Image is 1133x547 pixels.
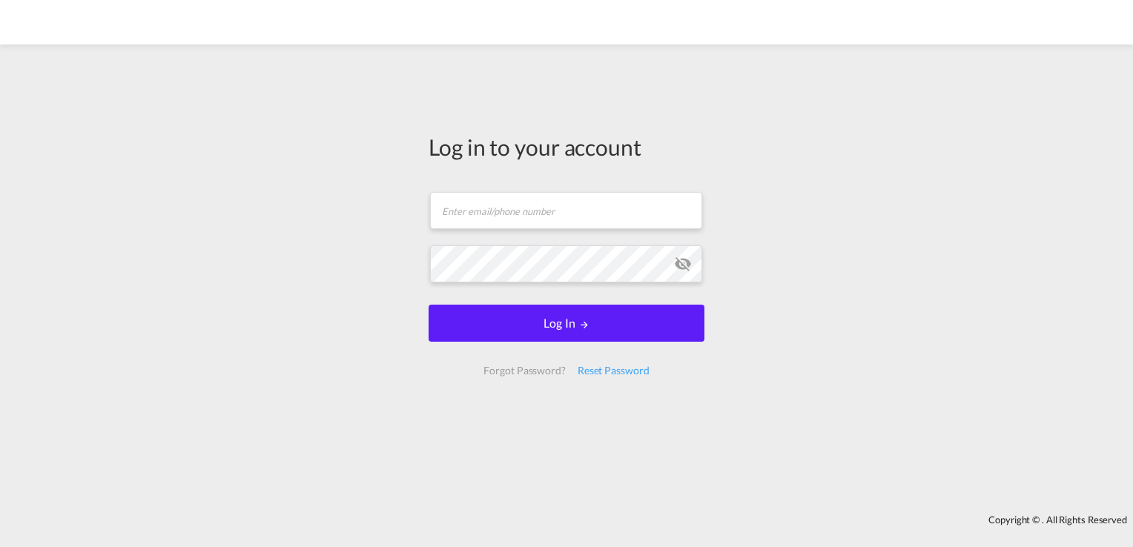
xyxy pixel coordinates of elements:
div: Log in to your account [429,131,704,162]
div: Reset Password [572,357,655,384]
button: LOGIN [429,305,704,342]
md-icon: icon-eye-off [674,255,692,273]
input: Enter email/phone number [430,192,702,229]
div: Forgot Password? [478,357,571,384]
